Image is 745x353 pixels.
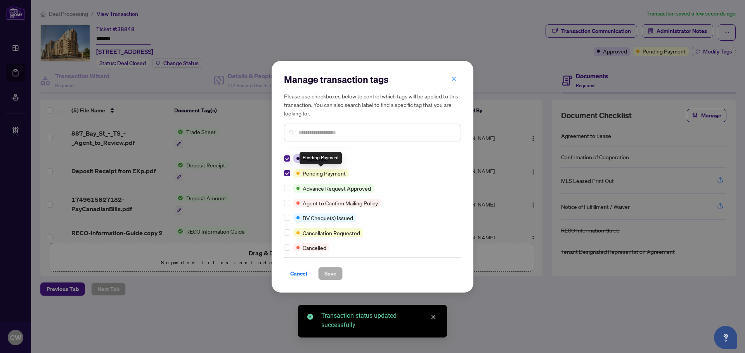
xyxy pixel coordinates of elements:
[307,314,313,320] span: check-circle
[318,267,343,280] button: Save
[300,152,342,164] div: Pending Payment
[284,92,461,117] h5: Please use checkboxes below to control which tags will be applied to this transaction. You can al...
[303,229,360,237] span: Cancellation Requested
[303,184,371,193] span: Advance Request Approved
[303,169,346,177] span: Pending Payment
[303,214,353,222] span: BV Cheque(s) Issued
[284,267,314,280] button: Cancel
[451,76,457,81] span: close
[321,311,438,330] div: Transaction status updated successfully
[290,267,307,280] span: Cancel
[303,243,326,252] span: Cancelled
[303,199,378,207] span: Agent to Confirm Mailing Policy
[714,326,737,349] button: Open asap
[284,73,461,86] h2: Manage transaction tags
[431,314,436,320] span: close
[429,313,438,321] a: Close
